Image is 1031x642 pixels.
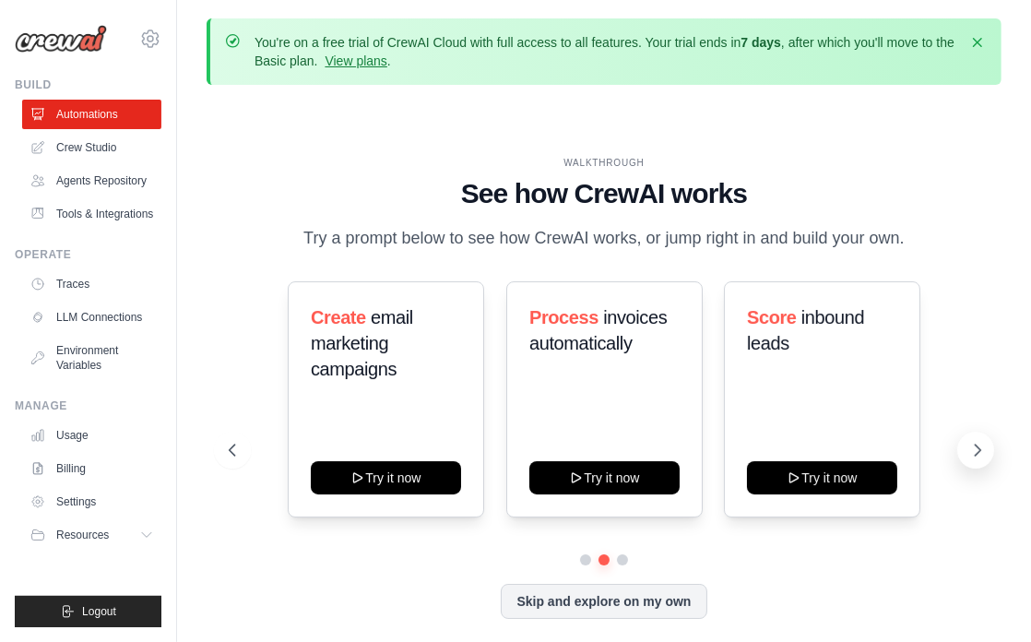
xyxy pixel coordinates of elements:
p: Try a prompt below to see how CrewAI works, or jump right in and build your own. [294,225,914,252]
div: Operate [15,247,161,262]
span: invoices automatically [529,307,667,353]
button: Logout [15,596,161,627]
span: Resources [56,528,109,542]
img: Logo [15,25,107,53]
a: Automations [22,100,161,129]
button: Try it now [529,461,680,494]
a: Billing [22,454,161,483]
h1: See how CrewAI works [229,177,979,210]
div: WALKTHROUGH [229,156,979,170]
div: Build [15,77,161,92]
a: Traces [22,269,161,299]
a: View plans [325,53,386,68]
strong: 7 days [741,35,781,50]
span: Process [529,307,598,327]
a: Agents Repository [22,166,161,196]
span: Logout [82,604,116,619]
a: Usage [22,421,161,450]
span: Create [311,307,366,327]
button: Skip and explore on my own [501,584,706,619]
a: LLM Connections [22,303,161,332]
button: Resources [22,520,161,550]
div: Manage [15,398,161,413]
button: Try it now [747,461,897,494]
span: email marketing campaigns [311,307,413,379]
a: Settings [22,487,161,517]
a: Environment Variables [22,336,161,380]
span: Score [747,307,797,327]
p: You're on a free trial of CrewAI Cloud with full access to all features. Your trial ends in , aft... [255,33,957,70]
iframe: Chat Widget [939,553,1031,642]
span: inbound leads [747,307,864,353]
a: Crew Studio [22,133,161,162]
a: Tools & Integrations [22,199,161,229]
button: Try it now [311,461,461,494]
